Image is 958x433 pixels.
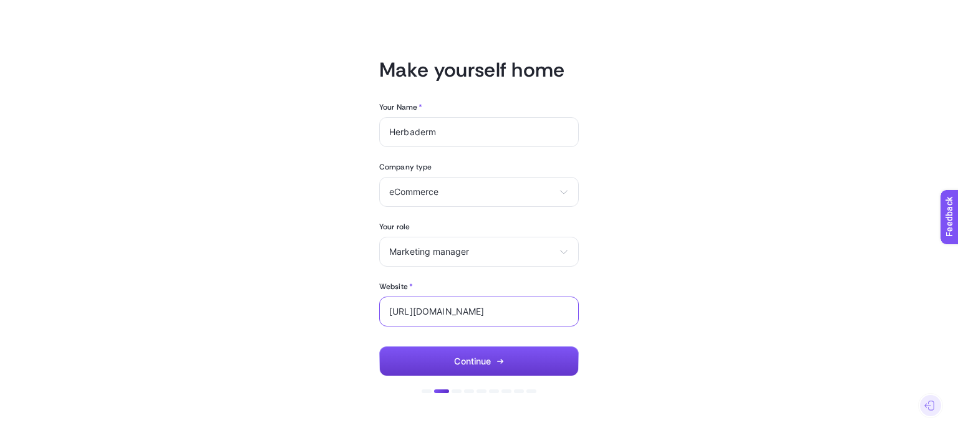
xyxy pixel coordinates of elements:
[7,4,47,14] span: Feedback
[389,187,554,197] span: eCommerce
[389,247,554,257] span: Marketing manager
[379,162,579,172] label: Company type
[379,102,422,112] label: Your Name
[389,127,569,137] input: Please enter your name
[379,346,579,376] button: Continue
[379,222,579,232] label: Your role
[454,356,491,366] span: Continue
[379,282,413,292] label: Website
[379,57,579,82] h1: Make yourself home
[389,307,569,316] input: https://yourwebsite.com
